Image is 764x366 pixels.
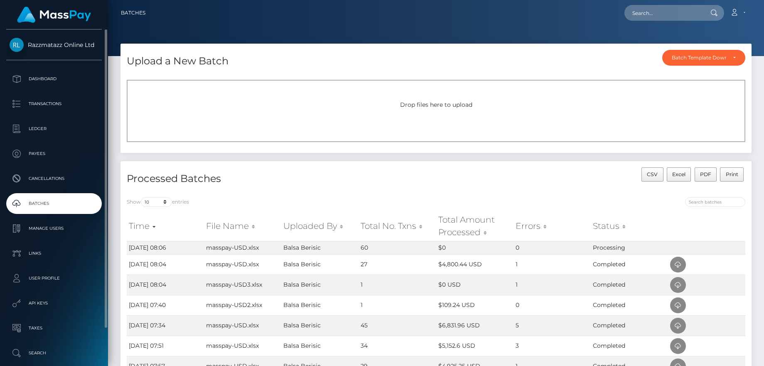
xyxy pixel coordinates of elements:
[127,211,204,241] th: Time: activate to sort column ascending
[695,167,717,182] button: PDF
[513,336,591,356] td: 3
[436,211,513,241] th: Total Amount Processed: activate to sort column ascending
[127,315,204,336] td: [DATE] 07:34
[647,171,658,177] span: CSV
[10,322,98,334] p: Taxes
[127,336,204,356] td: [DATE] 07:51
[281,211,359,241] th: Uploaded By: activate to sort column ascending
[204,275,281,295] td: masspay-USD3.xlsx
[10,247,98,260] p: Links
[700,171,711,177] span: PDF
[436,336,513,356] td: $5,152.6 USD
[10,347,98,359] p: Search
[359,315,436,336] td: 45
[720,167,744,182] button: Print
[591,336,668,356] td: Completed
[513,254,591,275] td: 1
[10,172,98,185] p: Cancellations
[281,275,359,295] td: Balsa Berisic
[591,211,668,241] th: Status: activate to sort column ascending
[436,295,513,315] td: $109.24 USD
[281,254,359,275] td: Balsa Berisic
[204,241,281,254] td: masspay-USD.xlsx
[513,315,591,336] td: 5
[6,41,102,49] span: Razzmatazz Online Ltd
[591,275,668,295] td: Completed
[204,254,281,275] td: masspay-USD.xlsx
[436,315,513,336] td: $6,831.96 USD
[281,241,359,254] td: Balsa Berisic
[359,211,436,241] th: Total No. Txns: activate to sort column ascending
[400,101,472,108] span: Drop files here to upload
[127,197,189,207] label: Show entries
[6,343,102,364] a: Search
[359,336,436,356] td: 34
[6,243,102,264] a: Links
[204,211,281,241] th: File Name: activate to sort column ascending
[513,241,591,254] td: 0
[204,295,281,315] td: masspay-USD2.xlsx
[513,211,591,241] th: Errors: activate to sort column ascending
[10,73,98,85] p: Dashboard
[141,197,172,207] select: Showentries
[624,5,703,21] input: Search...
[6,193,102,214] a: Batches
[10,197,98,210] p: Batches
[685,197,745,207] input: Search batches
[436,254,513,275] td: $4,800.44 USD
[127,172,430,186] h4: Processed Batches
[204,336,281,356] td: masspay-USD.xlsx
[6,318,102,339] a: Taxes
[10,147,98,160] p: Payees
[6,293,102,314] a: API Keys
[10,123,98,135] p: Ledger
[6,118,102,139] a: Ledger
[6,168,102,189] a: Cancellations
[672,54,726,61] div: Batch Template Download
[513,295,591,315] td: 0
[121,4,145,22] a: Batches
[127,254,204,275] td: [DATE] 08:04
[6,93,102,114] a: Transactions
[281,336,359,356] td: Balsa Berisic
[672,171,685,177] span: Excel
[591,315,668,336] td: Completed
[10,272,98,285] p: User Profile
[6,218,102,239] a: Manage Users
[591,295,668,315] td: Completed
[10,297,98,310] p: API Keys
[359,275,436,295] td: 1
[10,38,24,52] img: Razzmatazz Online Ltd
[359,254,436,275] td: 27
[6,268,102,289] a: User Profile
[17,7,91,23] img: MassPay Logo
[127,241,204,254] td: [DATE] 08:06
[127,295,204,315] td: [DATE] 07:40
[667,167,691,182] button: Excel
[662,50,745,66] button: Batch Template Download
[6,69,102,89] a: Dashboard
[204,315,281,336] td: masspay-USD.xlsx
[641,167,663,182] button: CSV
[127,275,204,295] td: [DATE] 08:04
[436,241,513,254] td: $0
[591,254,668,275] td: Completed
[359,241,436,254] td: 60
[591,241,668,254] td: Processing
[10,98,98,110] p: Transactions
[10,222,98,235] p: Manage Users
[127,54,228,69] h4: Upload a New Batch
[726,171,738,177] span: Print
[359,295,436,315] td: 1
[6,143,102,164] a: Payees
[281,295,359,315] td: Balsa Berisic
[513,275,591,295] td: 1
[436,275,513,295] td: $0 USD
[281,315,359,336] td: Balsa Berisic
